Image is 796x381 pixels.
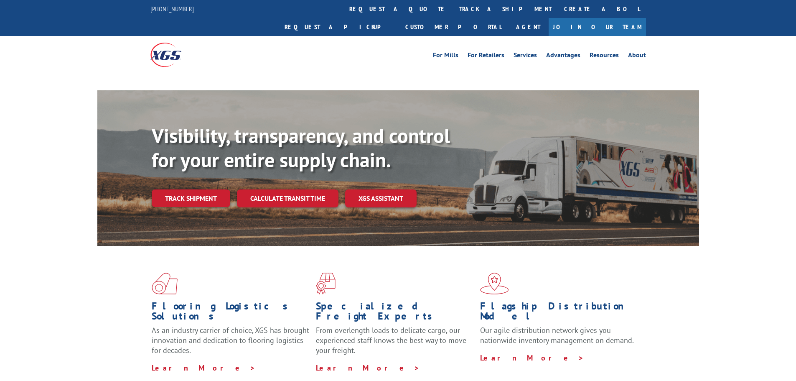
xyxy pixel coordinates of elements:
[514,52,537,61] a: Services
[345,189,417,207] a: XGS ASSISTANT
[433,52,458,61] a: For Mills
[399,18,508,36] a: Customer Portal
[237,189,338,207] a: Calculate transit time
[316,363,420,373] a: Learn More >
[480,273,509,294] img: xgs-icon-flagship-distribution-model-red
[152,189,230,207] a: Track shipment
[152,325,309,355] span: As an industry carrier of choice, XGS has brought innovation and dedication to flooring logistics...
[316,273,336,294] img: xgs-icon-focused-on-flooring-red
[508,18,549,36] a: Agent
[152,273,178,294] img: xgs-icon-total-supply-chain-intelligence-red
[628,52,646,61] a: About
[549,18,646,36] a: Join Our Team
[152,301,310,325] h1: Flooring Logistics Solutions
[468,52,504,61] a: For Retailers
[546,52,580,61] a: Advantages
[152,363,256,373] a: Learn More >
[480,353,584,363] a: Learn More >
[150,5,194,13] a: [PHONE_NUMBER]
[480,301,638,325] h1: Flagship Distribution Model
[316,325,474,363] p: From overlength loads to delicate cargo, our experienced staff knows the best way to move your fr...
[316,301,474,325] h1: Specialized Freight Experts
[590,52,619,61] a: Resources
[278,18,399,36] a: Request a pickup
[480,325,634,345] span: Our agile distribution network gives you nationwide inventory management on demand.
[152,123,450,173] b: Visibility, transparency, and control for your entire supply chain.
